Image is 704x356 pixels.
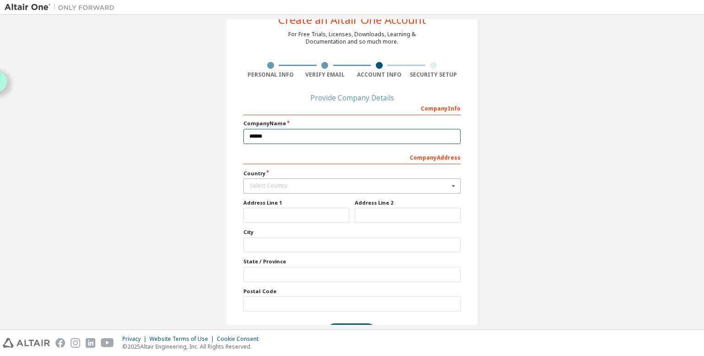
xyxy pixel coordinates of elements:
div: Website Terms of Use [149,335,217,343]
img: altair_logo.svg [3,338,50,348]
div: Verify Email [298,71,352,78]
div: Select Country [250,183,449,189]
img: youtube.svg [101,338,114,348]
img: facebook.svg [55,338,65,348]
label: Address Line 1 [243,199,349,206]
img: linkedin.svg [86,338,95,348]
div: Provide Company Details [243,95,461,100]
label: Country [243,170,461,177]
div: Cookie Consent [217,335,264,343]
label: State / Province [243,258,461,265]
label: Address Line 2 [355,199,461,206]
label: Postal Code [243,288,461,295]
div: Personal Info [243,71,298,78]
div: For Free Trials, Licenses, Downloads, Learning & Documentation and so much more. [288,31,416,45]
div: Company Info [243,100,461,115]
div: Create an Altair One Account [278,14,426,25]
div: Security Setup [407,71,461,78]
button: Next [327,323,375,337]
img: instagram.svg [71,338,80,348]
label: Company Name [243,120,461,127]
p: © 2025 Altair Engineering, Inc. All Rights Reserved. [122,343,264,350]
div: Account Info [352,71,407,78]
label: City [243,228,461,236]
img: Altair One [5,3,119,12]
div: Privacy [122,335,149,343]
div: Company Address [243,150,461,164]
